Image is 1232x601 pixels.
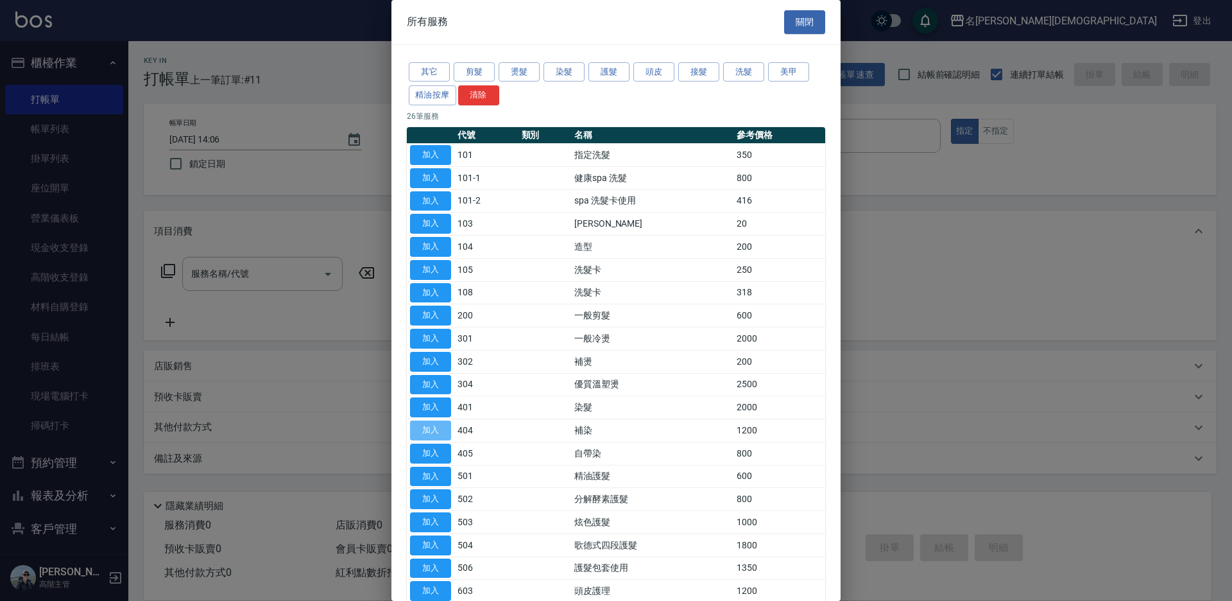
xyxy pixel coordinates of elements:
[454,189,518,213] td: 101-2
[454,373,518,396] td: 304
[733,304,825,327] td: 600
[588,62,629,82] button: 護髮
[571,465,733,488] td: 精油護髮
[409,62,450,82] button: 其它
[410,467,451,487] button: 加入
[454,511,518,534] td: 503
[410,375,451,395] button: 加入
[454,465,518,488] td: 501
[723,62,764,82] button: 洗髮
[571,236,733,259] td: 造型
[571,144,733,167] td: 指定洗髮
[571,557,733,580] td: 護髮包套使用
[571,258,733,281] td: 洗髮卡
[571,213,733,236] td: [PERSON_NAME]
[410,421,451,440] button: 加入
[454,442,518,465] td: 405
[454,166,518,189] td: 101-1
[571,127,733,144] th: 名稱
[733,557,825,580] td: 1350
[407,110,825,122] p: 26 筆服務
[454,144,518,167] td: 101
[454,350,518,373] td: 302
[454,62,495,82] button: 剪髮
[571,442,733,465] td: 自帶染
[410,214,451,234] button: 加入
[571,327,733,351] td: 一般冷燙
[571,511,733,534] td: 炫色護髮
[454,127,518,144] th: 代號
[407,15,448,28] span: 所有服務
[571,396,733,419] td: 染髮
[733,144,825,167] td: 350
[410,237,451,257] button: 加入
[571,350,733,373] td: 補燙
[571,189,733,213] td: spa 洗髮卡使用
[458,85,499,105] button: 清除
[410,260,451,280] button: 加入
[410,191,451,211] button: 加入
[733,281,825,304] td: 318
[409,85,456,105] button: 精油按摩
[733,350,825,373] td: 200
[784,10,825,34] button: 關閉
[410,329,451,349] button: 加入
[410,352,451,372] button: 加入
[410,283,451,303] button: 加入
[733,189,825,213] td: 416
[410,397,451,417] button: 加入
[454,396,518,419] td: 401
[454,304,518,327] td: 200
[410,512,451,532] button: 加入
[678,62,719,82] button: 接髮
[571,373,733,396] td: 優質溫塑燙
[454,281,518,304] td: 108
[571,534,733,557] td: 歌德式四段護髮
[733,373,825,396] td: 2500
[518,127,571,144] th: 類別
[733,488,825,511] td: 800
[410,444,451,464] button: 加入
[454,557,518,580] td: 506
[571,281,733,304] td: 洗髮卡
[454,419,518,442] td: 404
[454,258,518,281] td: 105
[499,62,540,82] button: 燙髮
[733,419,825,442] td: 1200
[733,534,825,557] td: 1800
[733,465,825,488] td: 600
[543,62,585,82] button: 染髮
[454,534,518,557] td: 504
[454,488,518,511] td: 502
[733,236,825,259] td: 200
[410,489,451,509] button: 加入
[410,581,451,601] button: 加入
[454,327,518,351] td: 301
[733,213,825,236] td: 20
[733,127,825,144] th: 參考價格
[633,62,674,82] button: 頭皮
[768,62,809,82] button: 美甲
[571,166,733,189] td: 健康spa 洗髮
[733,442,825,465] td: 800
[410,145,451,165] button: 加入
[410,168,451,188] button: 加入
[733,166,825,189] td: 800
[454,213,518,236] td: 103
[454,236,518,259] td: 104
[410,306,451,326] button: 加入
[733,258,825,281] td: 250
[571,304,733,327] td: 一般剪髮
[733,327,825,351] td: 2000
[571,488,733,511] td: 分解酵素護髮
[410,536,451,555] button: 加入
[733,396,825,419] td: 2000
[410,559,451,579] button: 加入
[733,511,825,534] td: 1000
[571,419,733,442] td: 補染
